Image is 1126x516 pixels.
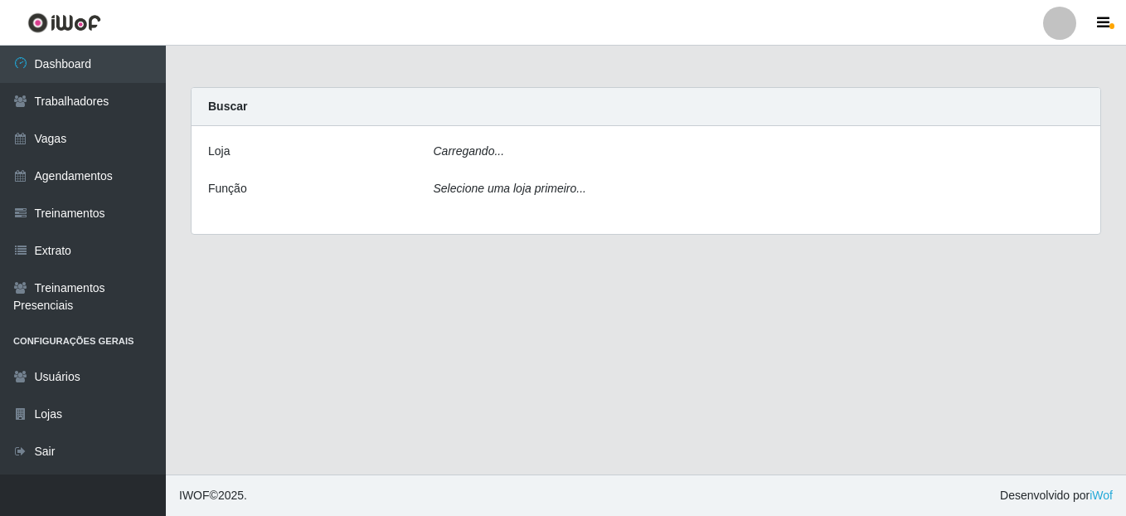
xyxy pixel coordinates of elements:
label: Função [208,180,247,197]
img: CoreUI Logo [27,12,101,33]
label: Loja [208,143,230,160]
span: Desenvolvido por [1000,487,1113,504]
strong: Buscar [208,100,247,113]
span: IWOF [179,489,210,502]
i: Carregando... [434,144,505,158]
a: iWof [1090,489,1113,502]
i: Selecione uma loja primeiro... [434,182,586,195]
span: © 2025 . [179,487,247,504]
